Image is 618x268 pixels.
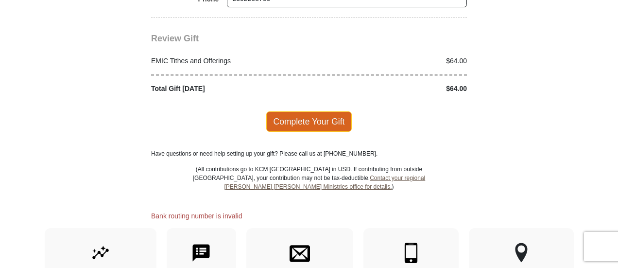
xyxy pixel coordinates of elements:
p: Have questions or need help setting up your gift? Please call us at [PHONE_NUMBER]. [151,149,467,158]
img: text-to-give.svg [191,243,211,263]
div: EMIC Tithes and Offerings [146,56,309,66]
span: Review Gift [151,34,199,43]
img: give-by-stock.svg [90,243,111,263]
a: Contact your regional [PERSON_NAME] [PERSON_NAME] Ministries office for details. [224,175,425,190]
div: $64.00 [309,56,472,66]
div: Total Gift [DATE] [146,84,309,94]
p: (All contributions go to KCM [GEOGRAPHIC_DATA] in USD. If contributing from outside [GEOGRAPHIC_D... [192,165,426,209]
div: $64.00 [309,84,472,94]
span: Complete Your Gift [266,111,352,132]
img: envelope.svg [290,243,310,263]
img: other-region [515,243,528,263]
img: mobile.svg [401,243,421,263]
li: Bank routing number is invalid [151,211,467,221]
